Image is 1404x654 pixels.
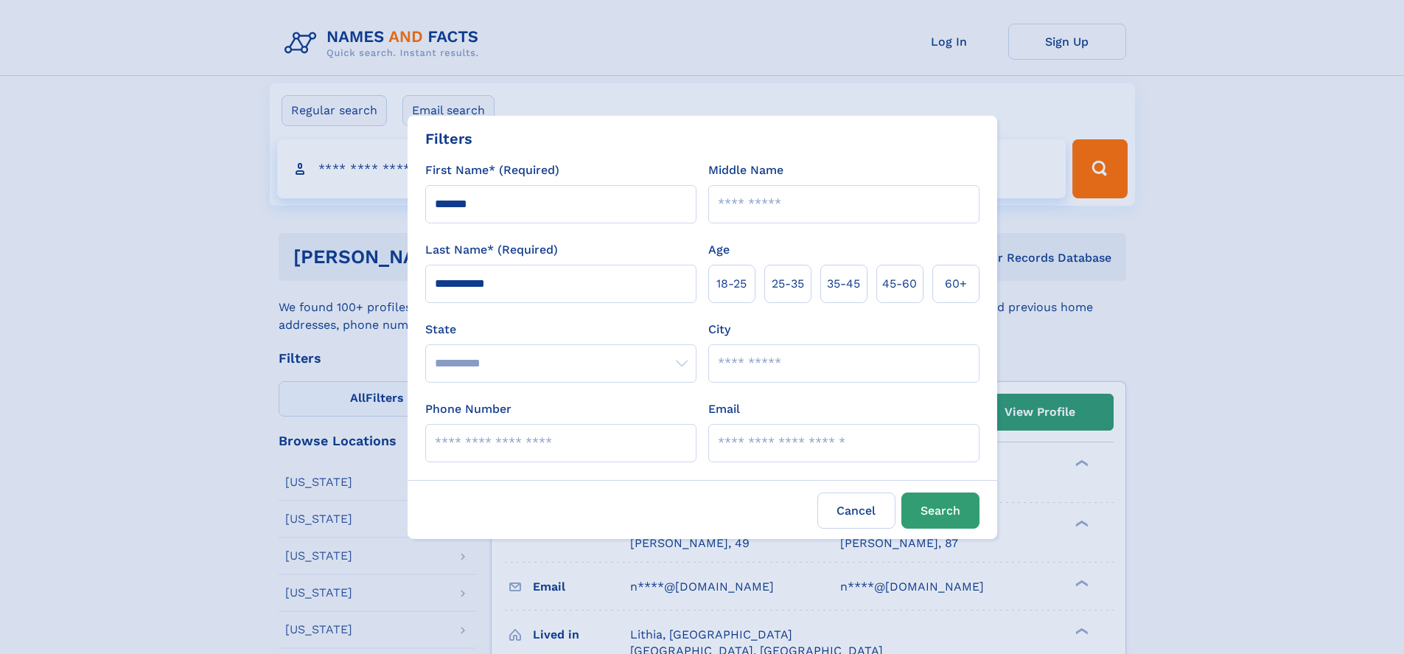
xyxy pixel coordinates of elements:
span: 18‑25 [716,275,747,293]
label: State [425,321,696,338]
span: 45‑60 [882,275,917,293]
label: Middle Name [708,161,783,179]
div: Filters [425,128,472,150]
button: Search [901,493,979,529]
label: Email [708,400,740,418]
span: 25‑35 [772,275,804,293]
label: Age [708,241,730,259]
label: City [708,321,730,338]
span: 35‑45 [827,275,860,293]
span: 60+ [945,275,967,293]
label: Last Name* (Required) [425,241,558,259]
label: First Name* (Required) [425,161,559,179]
label: Cancel [817,493,895,529]
label: Phone Number [425,400,511,418]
